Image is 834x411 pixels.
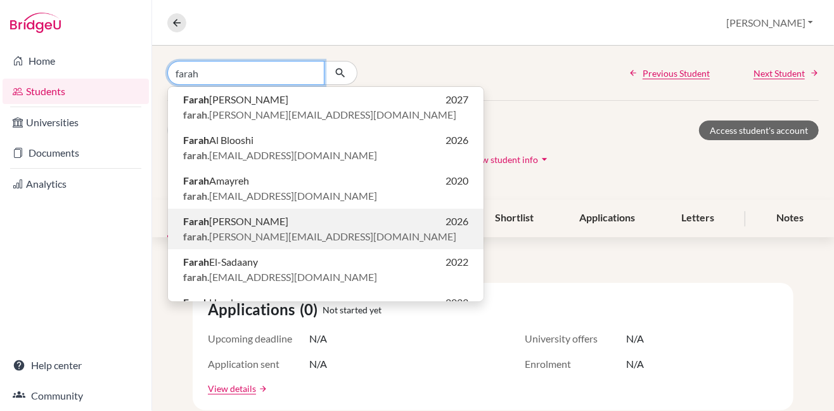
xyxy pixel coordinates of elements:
span: N/A [309,331,327,346]
span: El-Sadaany [183,254,258,270]
input: Find student by name... [167,61,324,85]
span: Upcoming deadline [208,331,309,346]
span: 2026 [446,133,468,148]
span: N/A [309,356,327,372]
span: N/A [626,356,644,372]
span: Enrolment [525,356,626,372]
button: Farah[PERSON_NAME]2027farah.[PERSON_NAME][EMAIL_ADDRESS][DOMAIN_NAME] [168,87,484,127]
b: Farah [183,215,209,227]
span: Not started yet [323,303,382,316]
span: Applications [208,298,300,321]
a: Next Student [754,67,819,80]
div: Applications [564,200,650,237]
span: Amayreh [183,173,249,188]
span: .[EMAIL_ADDRESS][DOMAIN_NAME] [183,270,377,285]
div: Notes [761,200,819,237]
a: View details [208,382,256,395]
span: 2026 [446,214,468,229]
button: FarahEl-Sadaany2022farah.[EMAIL_ADDRESS][DOMAIN_NAME] [168,249,484,290]
span: Application sent [208,356,309,372]
a: Universities [3,110,149,135]
button: [PERSON_NAME] [721,11,819,35]
a: arrow_forward [256,384,267,393]
span: .[EMAIL_ADDRESS][DOMAIN_NAME] [183,188,377,204]
button: FarahHendawy2023farah.[EMAIL_ADDRESS][DOMAIN_NAME] [168,290,484,330]
span: .[EMAIL_ADDRESS][DOMAIN_NAME] [183,148,377,163]
i: arrow_drop_down [538,153,551,166]
b: Farah [183,134,209,146]
span: [PERSON_NAME] [183,92,288,107]
button: Farah[PERSON_NAME]2026farah.[PERSON_NAME][EMAIL_ADDRESS][DOMAIN_NAME] [168,209,484,249]
a: Students [3,79,149,104]
span: .[PERSON_NAME][EMAIL_ADDRESS][DOMAIN_NAME] [183,229,456,244]
b: farah [183,230,207,242]
b: Farah [183,256,209,268]
b: farah [183,149,207,161]
span: Hendawy [183,295,251,310]
button: FarahAl Blooshi2026farah.[EMAIL_ADDRESS][DOMAIN_NAME] [168,127,484,168]
a: Help center [3,353,149,378]
span: (0) [300,298,323,321]
span: 2020 [446,173,468,188]
span: 2023 [446,295,468,310]
span: University offers [525,331,626,346]
a: Community [3,383,149,408]
a: Access student's account [699,121,819,140]
span: Next Student [754,67,805,80]
a: Previous Student [629,67,710,80]
button: FarahAmayreh2020farah.[EMAIL_ADDRESS][DOMAIN_NAME] [168,168,484,209]
b: farah [183,108,207,121]
span: [PERSON_NAME] [183,214,288,229]
span: 2022 [446,254,468,270]
a: Home [3,48,149,74]
div: Shortlist [480,200,549,237]
span: Al Blooshi [183,133,253,148]
span: 2027 [446,92,468,107]
a: Analytics [3,171,149,197]
b: farah [183,190,207,202]
img: Bridge-U [10,13,61,33]
b: farah [183,271,207,283]
span: .[PERSON_NAME][EMAIL_ADDRESS][DOMAIN_NAME] [183,107,456,122]
button: Show student infoarrow_drop_down [466,150,551,169]
span: Previous Student [643,67,710,80]
a: Documents [3,140,149,166]
div: Letters [666,200,729,237]
b: Farah [183,296,209,308]
b: Farah [183,93,209,105]
span: N/A [626,331,644,346]
span: Show student info [467,154,538,165]
b: Farah [183,174,209,186]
